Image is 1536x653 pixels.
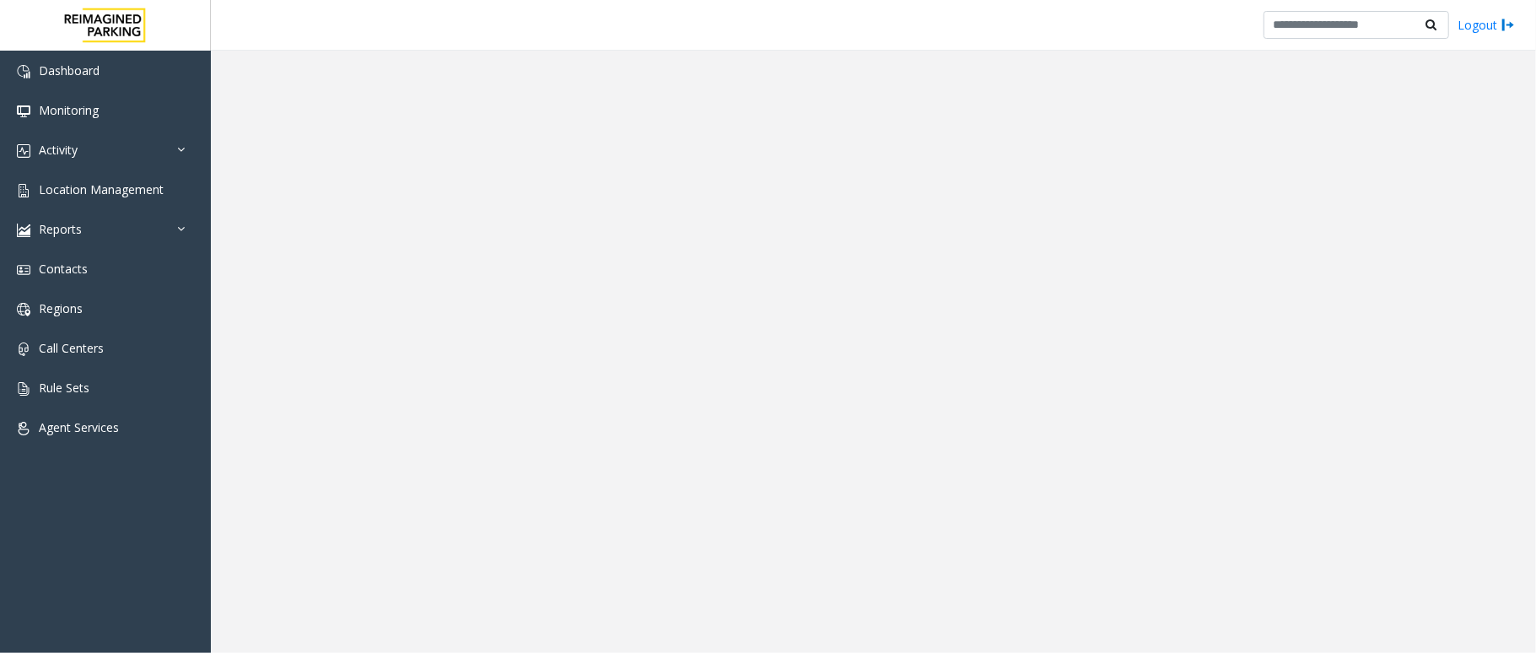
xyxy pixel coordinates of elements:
[17,303,30,316] img: 'icon'
[17,105,30,118] img: 'icon'
[17,263,30,277] img: 'icon'
[39,261,88,277] span: Contacts
[39,419,119,435] span: Agent Services
[17,422,30,435] img: 'icon'
[17,65,30,78] img: 'icon'
[17,224,30,237] img: 'icon'
[39,62,100,78] span: Dashboard
[39,102,99,118] span: Monitoring
[39,221,82,237] span: Reports
[39,142,78,158] span: Activity
[1458,16,1515,34] a: Logout
[17,144,30,158] img: 'icon'
[39,300,83,316] span: Regions
[39,181,164,197] span: Location Management
[39,380,89,396] span: Rule Sets
[1501,16,1515,34] img: logout
[17,184,30,197] img: 'icon'
[17,343,30,356] img: 'icon'
[17,382,30,396] img: 'icon'
[39,340,104,356] span: Call Centers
